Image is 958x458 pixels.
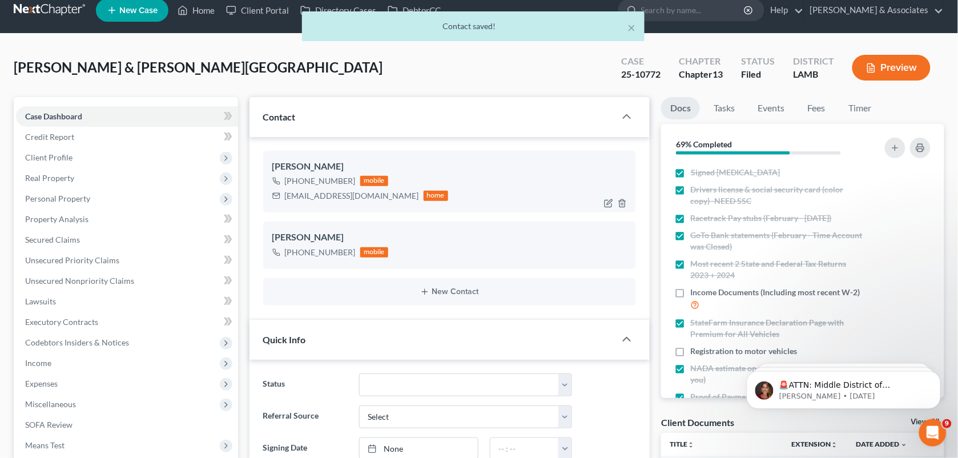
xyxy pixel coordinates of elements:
a: Timer [839,97,880,119]
a: Unsecured Priority Claims [16,250,238,271]
span: [PERSON_NAME] & [PERSON_NAME][GEOGRAPHIC_DATA] [14,59,383,75]
div: LAMB [793,68,834,81]
span: NADA estimate on your vehicles (we will pull for you) [691,363,864,385]
span: Codebtors Insiders & Notices [25,338,129,347]
a: Secured Claims [16,230,238,250]
div: [EMAIL_ADDRESS][DOMAIN_NAME] [285,190,419,202]
i: unfold_more [831,441,838,448]
a: Date Added expand_more [856,440,908,448]
a: Case Dashboard [16,106,238,127]
button: × [627,21,635,34]
i: unfold_more [688,441,695,448]
div: Chapter [679,68,723,81]
span: Signed [MEDICAL_DATA] [691,167,780,178]
span: Credit Report [25,132,74,142]
span: Property Analysis [25,214,88,224]
div: 25-10772 [621,68,661,81]
div: [PERSON_NAME] [272,231,627,244]
span: Secured Claims [25,235,80,244]
a: Titleunfold_more [670,440,695,448]
a: Property Analysis [16,209,238,230]
div: [PHONE_NUMBER] [285,175,356,187]
span: Income Documents (Including most recent W-2) [691,287,860,298]
a: Fees [798,97,835,119]
div: District [793,55,834,68]
span: Executory Contracts [25,317,98,327]
div: [PERSON_NAME] [272,160,627,174]
div: Case [621,55,661,68]
a: Lawsuits [16,291,238,312]
strong: 69% Completed [676,139,732,149]
a: SOFA Review [16,415,238,435]
i: expand_more [901,441,908,448]
span: Expenses [25,379,58,388]
div: [PHONE_NUMBER] [285,247,356,258]
span: Quick Info [263,334,306,345]
span: Real Property [25,173,74,183]
span: Personal Property [25,194,90,203]
span: Proof of Payment for Trailer Lot Rent (February - Current) [691,391,864,414]
div: Client Documents [661,416,734,428]
span: Unsecured Priority Claims [25,255,119,265]
span: Drivers license & social security card (color copy) -NEED SSC [691,184,864,207]
div: mobile [360,247,389,258]
button: Preview [852,55,931,81]
a: Events [748,97,794,119]
a: Executory Contracts [16,312,238,332]
span: Means Test [25,440,65,450]
label: Referral Source [257,405,353,428]
span: Racetrack Pay stubs (February - [DATE]) [691,212,832,224]
div: Chapter [679,55,723,68]
span: Most recent 2 State and Federal Tax Returns 2023 + 2024 [691,258,864,281]
label: Status [257,373,353,396]
div: Filed [741,68,775,81]
span: New Case [119,6,158,15]
span: Lawsuits [25,296,56,306]
a: Unsecured Nonpriority Claims [16,271,238,291]
div: Status [741,55,775,68]
div: Contact saved! [311,21,635,32]
span: Unsecured Nonpriority Claims [25,276,134,286]
div: mobile [360,176,389,186]
div: home [424,191,449,201]
span: GoTo Bank statements (February - Time Account was Closed) [691,230,864,252]
span: Miscellaneous [25,399,76,409]
iframe: Intercom notifications message [730,347,958,427]
iframe: Intercom live chat [919,419,947,447]
a: Extensionunfold_more [792,440,838,448]
span: SOFA Review [25,420,73,429]
a: Docs [661,97,700,119]
span: Registration to motor vehicles [691,345,798,357]
span: Contact [263,111,296,122]
span: StateFarm Insurance Declaration Page with Premium for All Vehicles [691,317,864,340]
button: New Contact [272,287,627,296]
span: 9 [943,419,952,428]
a: Credit Report [16,127,238,147]
span: Client Profile [25,152,73,162]
span: Case Dashboard [25,111,82,121]
a: Tasks [705,97,744,119]
span: 13 [713,69,723,79]
span: Income [25,358,51,368]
